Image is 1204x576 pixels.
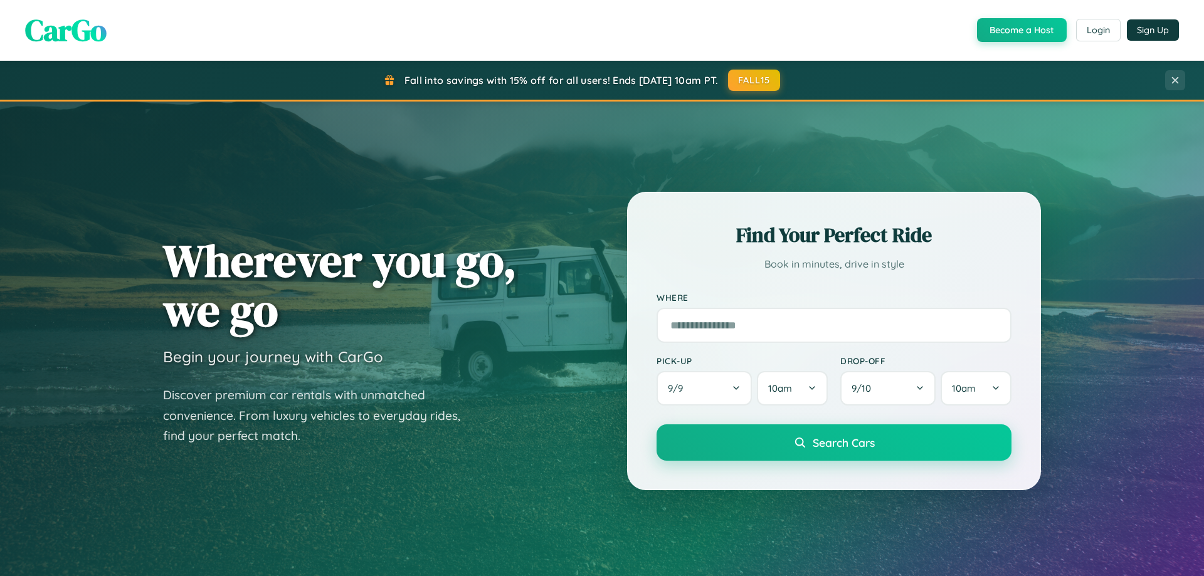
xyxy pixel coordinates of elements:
[977,18,1067,42] button: Become a Host
[840,355,1011,366] label: Drop-off
[657,424,1011,461] button: Search Cars
[163,385,477,446] p: Discover premium car rentals with unmatched convenience. From luxury vehicles to everyday rides, ...
[404,74,719,86] span: Fall into savings with 15% off for all users! Ends [DATE] 10am PT.
[657,221,1011,249] h2: Find Your Perfect Ride
[1076,19,1121,41] button: Login
[163,347,383,366] h3: Begin your journey with CarGo
[657,355,828,366] label: Pick-up
[952,382,976,394] span: 10am
[813,436,875,449] span: Search Cars
[728,70,781,91] button: FALL15
[657,292,1011,303] label: Where
[657,371,752,406] button: 9/9
[25,9,107,51] span: CarGo
[757,371,828,406] button: 10am
[941,371,1011,406] button: 10am
[1127,19,1179,41] button: Sign Up
[163,236,517,335] h1: Wherever you go, we go
[768,382,792,394] span: 10am
[668,382,689,394] span: 9 / 9
[840,371,936,406] button: 9/10
[852,382,877,394] span: 9 / 10
[657,255,1011,273] p: Book in minutes, drive in style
